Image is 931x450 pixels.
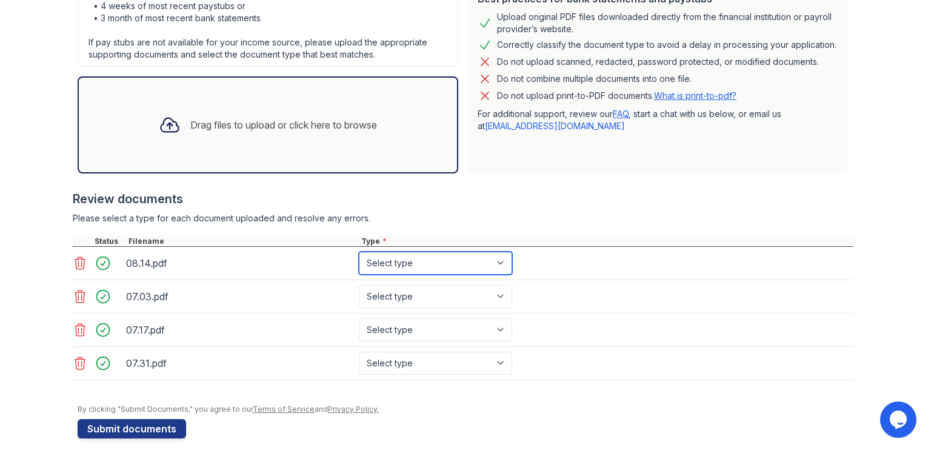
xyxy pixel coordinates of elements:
a: Privacy Policy. [328,405,379,414]
div: Drag files to upload or click here to browse [190,118,377,132]
div: Correctly classify the document type to avoid a delay in processing your application. [497,38,836,52]
div: 07.03.pdf [126,287,354,306]
div: Do not upload scanned, redacted, password protected, or modified documents. [497,55,819,69]
div: Review documents [73,190,853,207]
div: 07.31.pdf [126,354,354,373]
p: Do not upload print-to-PDF documents. [497,90,736,102]
div: Please select a type for each document uploaded and resolve any errors. [73,212,853,224]
div: 08.14.pdf [126,254,354,273]
a: What is print-to-pdf? [654,90,736,101]
div: Do not combine multiple documents into one file. [497,72,692,86]
div: By clicking "Submit Documents," you agree to our and [78,405,853,414]
iframe: chat widget [880,401,919,438]
div: Filename [126,237,359,246]
a: [EMAIL_ADDRESS][DOMAIN_NAME] [485,121,625,131]
div: Upload original PDF files downloaded directly from the financial institution or payroll provider’... [497,11,839,35]
div: Status [92,237,126,246]
a: Terms of Service [253,405,315,414]
button: Submit documents [78,419,186,438]
div: Type [359,237,853,246]
a: FAQ [613,109,629,119]
div: 07.17.pdf [126,320,354,340]
p: For additional support, review our , start a chat with us below, or email us at [478,108,839,132]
